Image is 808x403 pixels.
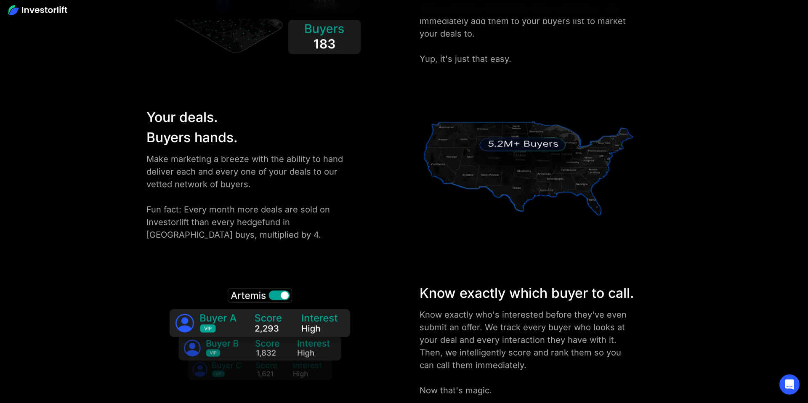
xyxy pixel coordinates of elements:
[420,308,637,397] div: Know exactly who's interested before they've even submit an offer. We track every buyer who looks...
[420,283,637,303] div: Know exactly which buyer to call.
[779,374,800,395] div: Open Intercom Messenger
[146,153,351,241] div: Make marketing a breeze with the ability to hand deliver each and every one of your deals to our ...
[146,107,351,148] div: Your deals. Buyers hands.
